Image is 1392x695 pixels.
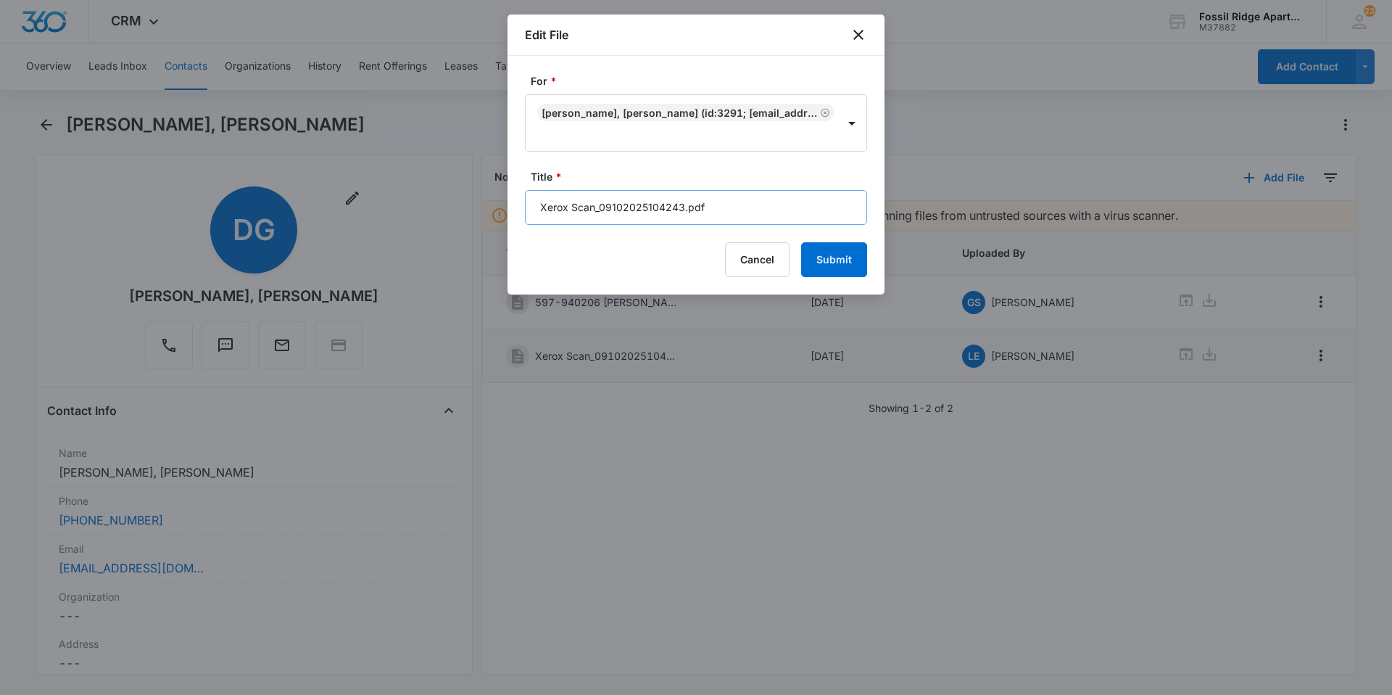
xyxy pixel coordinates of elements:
[531,169,873,184] label: Title
[531,73,873,89] label: For
[817,107,830,118] div: Remove Daniel Gonzales, Karlie Perez (ID:3291; dgonzales2673@gmail.com; 9704430614)
[542,107,817,119] div: [PERSON_NAME], [PERSON_NAME] (ID:3291; [EMAIL_ADDRESS][DOMAIN_NAME]; 9704430614)
[850,26,867,44] button: close
[525,26,568,44] h1: Edit File
[801,242,867,277] button: Submit
[525,190,867,225] input: Title
[725,242,790,277] button: Cancel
